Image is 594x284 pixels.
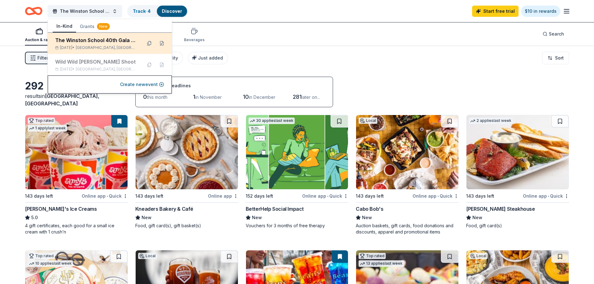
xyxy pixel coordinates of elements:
div: Local [138,253,157,259]
span: • [327,194,328,199]
img: Image for Perry's Steakhouse [466,115,569,189]
span: this month [147,94,167,100]
div: Wild Wild [PERSON_NAME] Shoot [55,58,137,65]
a: Start free trial [472,6,519,17]
span: 281 [293,94,302,100]
button: Search [538,28,569,40]
div: Food, gift card(s), gift basket(s) [135,223,238,229]
div: 143 days left [356,192,384,200]
div: Auction baskets, gift cards, food donations and discounts, apparel and promotional items [356,223,459,235]
a: Image for BetterHelp Social Impact30 applieslast week152 days leftOnline app•QuickBetterHelp Soci... [246,115,349,229]
span: in November [195,94,222,100]
button: Grants [76,21,113,32]
span: • [437,194,439,199]
div: Online app Quick [82,192,128,200]
div: Food, gift card(s) [466,223,569,229]
span: Search [549,30,564,38]
div: 2 applies last week [469,118,513,124]
span: New [252,214,262,221]
span: New [472,214,482,221]
a: Image for Kneaders Bakery & Café143 days leftOnline appKneaders Bakery & CaféNewFood, gift card(s... [135,115,238,229]
div: Auction & raffle [25,37,53,42]
button: Auction & raffle [25,25,53,46]
button: Track· 4Discover [127,5,188,17]
div: 143 days left [466,192,494,200]
a: Discover [162,8,182,14]
div: [DATE] • [55,67,137,72]
span: New [142,214,152,221]
a: Image for Perry's Steakhouse2 applieslast week143 days leftOnline app•Quick[PERSON_NAME] Steakhou... [466,115,569,229]
div: Top rated [28,118,55,124]
div: Vouchers for 3 months of free therapy [246,223,349,229]
a: Home [25,4,42,18]
span: [GEOGRAPHIC_DATA], [GEOGRAPHIC_DATA] [76,45,137,50]
span: [GEOGRAPHIC_DATA], [GEOGRAPHIC_DATA] [76,67,137,72]
div: Top rated [28,253,55,259]
span: • [107,194,108,199]
div: Kneaders Bakery & Café [135,205,193,213]
span: The Winston School 40th Gala & Auction [60,7,110,15]
span: 1 [193,94,195,100]
div: Application deadlines [143,82,325,89]
div: [PERSON_NAME] Steakhouse [466,205,535,213]
span: 10 [243,94,249,100]
div: 152 days left [246,192,273,200]
span: later on... [302,94,320,100]
span: • [548,194,549,199]
div: results [25,92,128,107]
img: Image for Amy's Ice Creams [25,115,128,189]
span: 5.0 [31,214,38,221]
button: Sort [542,52,569,64]
div: Beverages [184,37,205,42]
div: Cabo Bob's [356,205,383,213]
div: The Winston School 40th Gala & Auction [55,36,137,44]
button: Filter2 [25,52,53,64]
div: 13 applies last week [359,260,404,267]
div: [PERSON_NAME]'s Ice Creams [25,205,97,213]
div: [DATE] • [55,45,137,50]
div: 4 gift certificates, each good for a small ice cream with 1 crush’n [25,223,128,235]
button: Create newevent [120,81,164,88]
button: Beverages [184,25,205,46]
span: Sort [555,54,564,62]
span: in December [249,94,275,100]
span: 0 [143,94,147,100]
a: $10 in rewards [521,6,560,17]
div: Online app Quick [523,192,569,200]
button: Just added [188,52,228,64]
img: Image for Kneaders Bakery & Café [136,115,238,189]
div: 10 applies last week [28,260,73,267]
img: Image for BetterHelp Social Impact [246,115,348,189]
span: Just added [198,55,223,60]
a: Track· 4 [133,8,151,14]
span: New [362,214,372,221]
a: Image for Cabo Bob'sLocal143 days leftOnline app•QuickCabo Bob'sNewAuction baskets, gift cards, f... [356,115,459,235]
div: Top rated [359,253,386,259]
img: Image for Cabo Bob's [356,115,458,189]
div: Online app [208,192,238,200]
div: 1 apply last week [28,125,67,132]
div: 143 days left [25,192,53,200]
div: Online app Quick [302,192,348,200]
div: Local [469,253,488,259]
div: BetterHelp Social Impact [246,205,304,213]
div: Local [359,118,377,124]
button: In-Kind [53,21,76,32]
button: The Winston School 40th Gala & Auction [47,5,122,17]
div: 143 days left [135,192,163,200]
a: Image for Amy's Ice CreamsTop rated1 applylast week143 days leftOnline app•Quick[PERSON_NAME]'s I... [25,115,128,235]
div: Online app Quick [413,192,459,200]
span: Filter [37,54,48,62]
div: 30 applies last week [249,118,295,124]
div: 292 [25,80,128,92]
div: New [97,23,110,30]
